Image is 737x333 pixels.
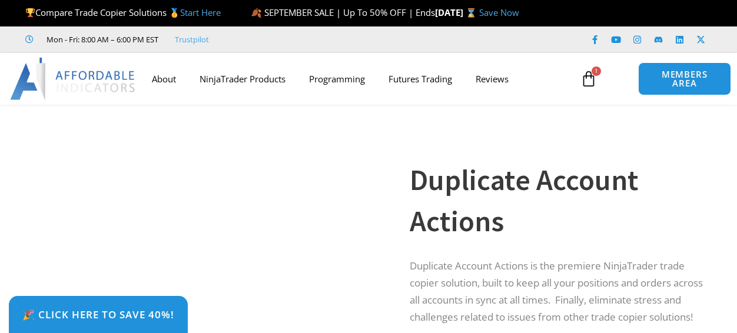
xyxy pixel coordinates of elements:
[25,6,221,18] span: Compare Trade Copier Solutions 🥇
[188,65,297,92] a: NinjaTrader Products
[140,65,188,92] a: About
[650,70,719,88] span: MEMBERS AREA
[592,66,601,76] span: 1
[638,62,731,95] a: MEMBERS AREA
[22,309,174,319] span: 🎉 Click Here to save 40%!
[410,159,708,242] h1: Duplicate Account Actions
[297,65,377,92] a: Programming
[464,65,520,92] a: Reviews
[140,65,575,92] nav: Menu
[26,8,35,17] img: 🏆
[410,258,708,326] p: Duplicate Account Actions is the premiere NinjaTrader trade copier solution, built to keep all yo...
[435,6,479,18] strong: [DATE] ⌛
[180,6,221,18] a: Start Here
[377,65,464,92] a: Futures Trading
[10,58,137,100] img: LogoAI | Affordable Indicators – NinjaTrader
[479,6,519,18] a: Save Now
[251,6,435,18] span: 🍂 SEPTEMBER SALE | Up To 50% OFF | Ends
[9,296,188,333] a: 🎉 Click Here to save 40%!
[563,62,615,96] a: 1
[175,32,209,46] a: Trustpilot
[44,32,158,46] span: Mon - Fri: 8:00 AM – 6:00 PM EST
